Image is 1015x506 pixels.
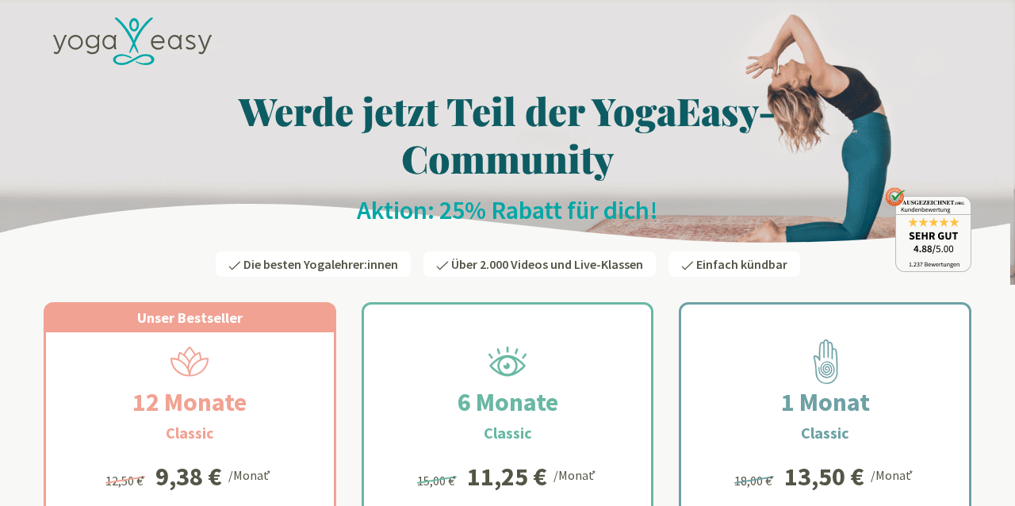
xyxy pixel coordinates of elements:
[137,309,243,327] span: Unser Bestseller
[94,383,285,421] h2: 12 Monate
[228,464,274,485] div: /Monat
[743,383,908,421] h2: 1 Monat
[696,256,787,272] span: Einfach kündbar
[467,464,547,489] div: 11,25 €
[155,464,222,489] div: 9,38 €
[44,194,971,226] h2: Aktion: 25% Rabatt für dich!
[801,421,849,445] h3: Classic
[44,86,971,182] h1: Werde jetzt Teil der YogaEasy-Community
[484,421,532,445] h3: Classic
[243,256,398,272] span: Die besten Yogalehrer:innen
[105,473,147,489] span: 12,50 €
[784,464,864,489] div: 13,50 €
[417,473,459,489] span: 15,00 €
[871,464,916,485] div: /Monat
[885,187,971,272] img: ausgezeichnet_badge.png
[451,256,643,272] span: Über 2.000 Videos und Live-Klassen
[166,421,214,445] h3: Classic
[419,383,596,421] h2: 6 Monate
[734,473,776,489] span: 18,00 €
[553,464,599,485] div: /Monat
